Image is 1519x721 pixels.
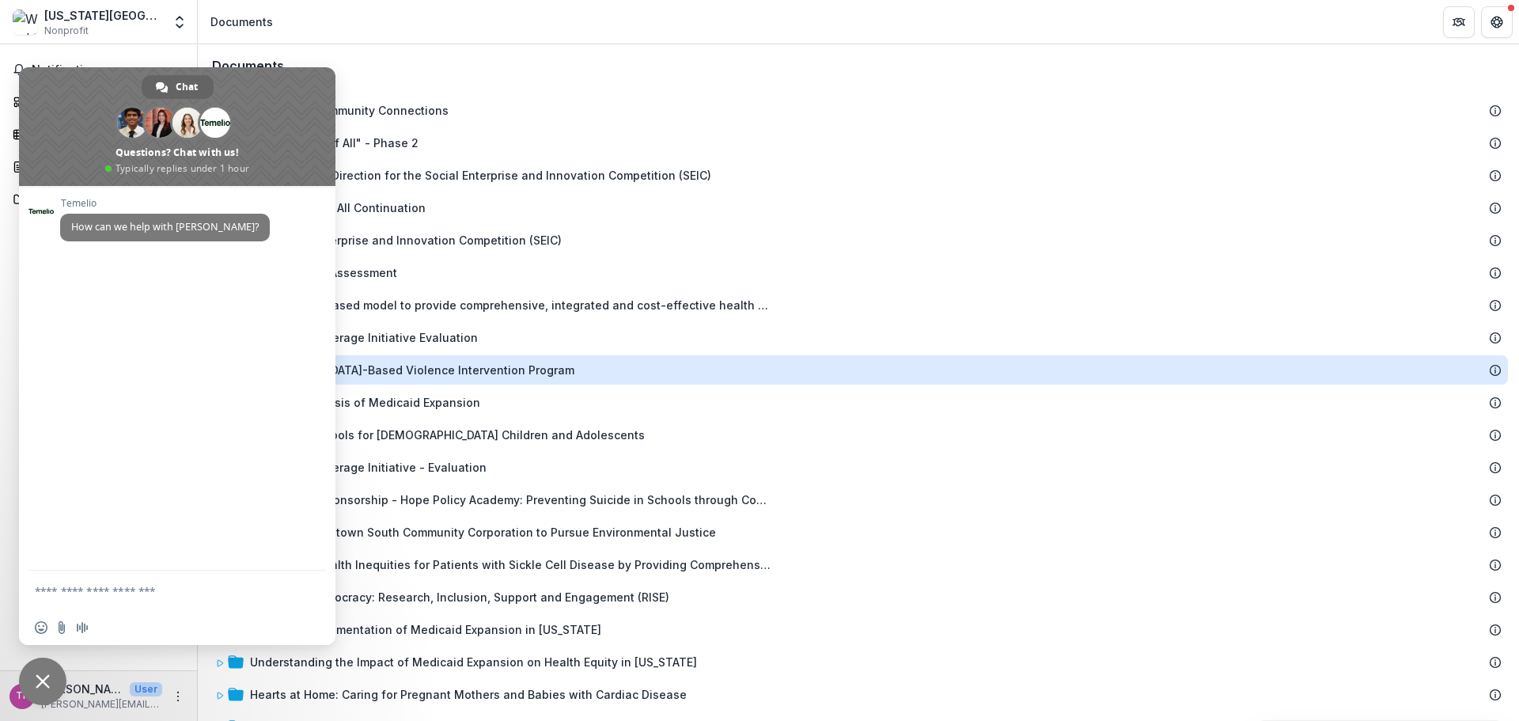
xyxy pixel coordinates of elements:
[6,89,191,115] a: Dashboard
[142,75,214,99] a: Chat
[19,658,66,705] a: Close chat
[209,226,1508,255] div: The Social Enterprise and Innovation Competition (SEIC)
[176,75,198,99] span: Chat
[250,199,426,216] div: For the Sake of All Continuation
[6,57,191,82] button: Notifications
[209,453,1508,482] div: Expanding Coverage Initiative - Evaluation
[35,621,47,634] span: Insert an emoji
[169,687,188,706] button: More
[41,697,162,712] p: [PERSON_NAME][EMAIL_ADDRESS][DOMAIN_NAME]
[210,13,273,30] div: Documents
[250,491,772,508] div: Conference Sponsorship - Hope Policy Academy: Preventing Suicide in Schools through Comprehensive...
[209,388,1508,417] div: Financial Analysis of Medicaid Expansion
[44,7,162,24] div: [US_STATE][GEOGRAPHIC_DATA]
[41,681,123,697] p: [PERSON_NAME]
[209,647,1508,677] div: Understanding the Impact of Medicaid Expansion on Health Equity in [US_STATE]
[71,220,259,233] span: How can we help with [PERSON_NAME]?
[250,362,574,378] div: [GEOGRAPHIC_DATA]-Based Violence Intervention Program
[250,686,687,703] div: Hearts at Home: Caring for Pregnant Mothers and Babies with Cardiac Disease
[209,258,1508,287] div: Health Impact Assessment
[1481,6,1513,38] button: Get Help
[250,232,562,249] div: The Social Enterprise and Innovation Competition (SEIC)
[250,621,601,638] div: Informing Implementation of Medicaid Expansion in [US_STATE]
[250,297,772,313] div: A community-based model to provide comprehensive, integrated and cost-effective health care for c...
[209,323,1508,352] div: Expanding Coverage Initiative Evaluation
[130,682,162,696] p: User
[250,427,645,443] div: Support in Schools for [DEMOGRAPHIC_DATA] Children and Adolescents
[212,59,284,74] h3: Documents
[209,420,1508,450] div: Support in Schools for [DEMOGRAPHIC_DATA] Children and Adolescents
[250,329,478,346] div: Expanding Coverage Initiative Evaluation
[209,96,1508,125] div: Hospital to Community Connections
[250,459,487,476] div: Expanding Coverage Initiative - Evaluation
[250,524,716,541] div: Assisting Dutchtown South Community Corporation to Pursue Environmental Justice
[60,198,270,209] span: Temelio
[250,654,697,670] div: Understanding the Impact of Medicaid Expansion on Health Equity in [US_STATE]
[16,691,29,701] div: Tiffany Rounsville Rader
[209,518,1508,547] div: Assisting Dutchtown South Community Corporation to Pursue Environmental Justice
[32,63,184,77] span: Notifications
[209,161,1508,190] div: New Strategic Direction for the Social Enterprise and Innovation Competition (SEIC)
[1443,6,1475,38] button: Partners
[55,621,68,634] span: Send a file
[209,550,1508,579] div: Addressing Health Inequities for Patients with Sickle Cell Disease by Providing Comprehensive Ser...
[204,10,279,33] nav: breadcrumb
[209,128,1508,157] div: "For the Sake of All" - Phase 2
[6,186,191,212] a: Documents
[209,582,1508,612] div: Protecting Democracy: Research, Inclusion, Support and Engagement (RISE)
[250,102,449,119] div: Hospital to Community Connections
[6,154,191,180] a: Proposals
[209,680,1508,709] div: Hearts at Home: Caring for Pregnant Mothers and Babies with Cardiac Disease
[35,571,288,610] textarea: Compose your message...
[209,355,1508,385] div: [GEOGRAPHIC_DATA]-Based Violence Intervention Program
[250,556,772,573] div: Addressing Health Inequities for Patients with Sickle Cell Disease by Providing Comprehensive Ser...
[209,615,1508,644] div: Informing Implementation of Medicaid Expansion in [US_STATE]
[169,6,191,38] button: Open entity switcher
[13,9,38,35] img: Washington University
[209,290,1508,320] div: A community-based model to provide comprehensive, integrated and cost-effective health care for c...
[44,24,89,38] span: Nonprofit
[250,167,711,184] div: New Strategic Direction for the Social Enterprise and Innovation Competition (SEIC)
[250,589,669,605] div: Protecting Democracy: Research, Inclusion, Support and Engagement (RISE)
[6,121,191,147] a: Tasks
[209,193,1508,222] div: For the Sake of All Continuation
[209,485,1508,514] div: Conference Sponsorship - Hope Policy Academy: Preventing Suicide in Schools through Comprehensive...
[250,394,480,411] div: Financial Analysis of Medicaid Expansion
[76,621,89,634] span: Audio message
